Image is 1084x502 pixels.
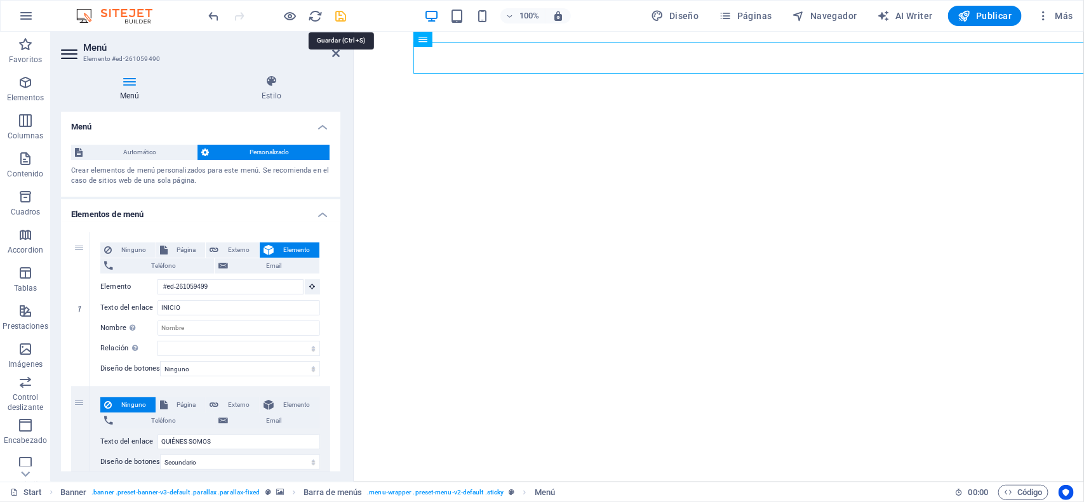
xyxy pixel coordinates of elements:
label: Diseño de botones [100,361,160,376]
button: Personalizado [197,145,330,160]
p: Favoritos [9,55,42,65]
span: Elemento [278,397,316,413]
span: Más [1037,10,1073,22]
button: Ninguno [100,397,156,413]
p: Imágenes [8,359,43,369]
button: Usercentrics [1059,485,1074,500]
span: Ninguno [116,397,152,413]
h4: Estilo [203,75,340,102]
span: Externo [222,397,255,413]
span: Diseño [652,10,699,22]
a: Haz clic para cancelar la selección y doble clic para abrir páginas [10,485,42,500]
span: Personalizado [213,145,326,160]
button: Email [215,413,319,428]
span: Elemento [278,242,316,258]
button: Externo [206,397,259,413]
input: Texto del enlace... [157,300,320,315]
button: Diseño [646,6,704,26]
h6: 100% [519,8,540,23]
button: Publicar [948,6,1022,26]
button: Página [156,242,206,258]
span: Página [171,242,202,258]
span: Haz clic para seleccionar y doble clic para editar [535,485,555,500]
button: Email [215,258,319,274]
span: Ninguno [116,242,152,258]
button: undo [206,8,222,23]
i: Este elemento contiene un fondo [276,489,284,496]
span: Publicar [958,10,1012,22]
span: : [977,487,979,497]
p: Prestaciones [3,321,48,331]
span: Teléfono [117,258,210,274]
h4: Elementos de menú [61,199,340,222]
i: Deshacer: Cambiar elementos de menú (Ctrl+Z) [207,9,222,23]
button: Externo [206,242,259,258]
button: Más [1032,6,1078,26]
input: Nombre [157,320,320,336]
button: Automático [71,145,197,160]
em: 1 [70,304,88,314]
button: Teléfono [100,258,214,274]
p: Tablas [14,283,37,293]
h2: Menú [83,42,340,53]
button: Página [156,397,206,413]
p: Encabezado [4,435,47,446]
p: Elementos [7,93,44,103]
span: Haz clic para seleccionar y doble clic para editar [304,485,362,500]
label: Nombre [100,320,157,336]
div: Crear elementos de menú personalizados para este menú. Se recomienda en el caso de sitios web de ... [71,166,330,187]
span: . menu-wrapper .preset-menu-v2-default .sticky [367,485,504,500]
h4: Menú [61,75,203,102]
button: save [333,8,349,23]
p: Contenido [7,169,43,179]
input: Texto del enlace... [157,434,320,449]
i: Este elemento es un preajuste personalizable [509,489,515,496]
h3: Elemento #ed-261059490 [83,53,315,65]
span: Páginas [719,10,772,22]
span: Código [1004,485,1043,500]
span: AI Writer [878,10,933,22]
label: Texto del enlace [100,434,157,449]
span: Haz clic para seleccionar y doble clic para editar [60,485,87,500]
button: Elemento [260,397,319,413]
span: . banner .preset-banner-v3-default .parallax .parallax-fixed [91,485,260,500]
span: Teléfono [117,413,210,428]
label: Texto del enlace [100,300,157,315]
i: Este elemento es un preajuste personalizable [265,489,271,496]
div: Diseño (Ctrl+Alt+Y) [646,6,704,26]
button: Elemento [260,242,319,258]
button: Navegador [787,6,862,26]
span: Email [232,413,316,428]
span: Navegador [793,10,857,22]
p: Columnas [8,131,44,141]
button: reload [308,8,323,23]
button: Código [998,485,1048,500]
span: 00 00 [968,485,988,500]
button: AI Writer [873,6,938,26]
label: Relación [100,341,157,356]
nav: breadcrumb [60,485,556,500]
h4: Menú [61,112,340,135]
input: Ningún elemento seleccionado [157,279,304,294]
span: Email [232,258,316,274]
span: Externo [222,242,255,258]
button: Ninguno [100,242,156,258]
h6: Tiempo de la sesión [955,485,989,500]
span: Automático [86,145,193,160]
label: Elemento [100,279,157,294]
p: Accordion [8,245,43,255]
label: Diseño de botones [100,454,160,470]
button: 100% [500,8,545,23]
button: Teléfono [100,413,214,428]
span: Página [171,397,202,413]
button: Páginas [714,6,777,26]
img: Editor Logo [73,8,168,23]
p: Cuadros [11,207,41,217]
